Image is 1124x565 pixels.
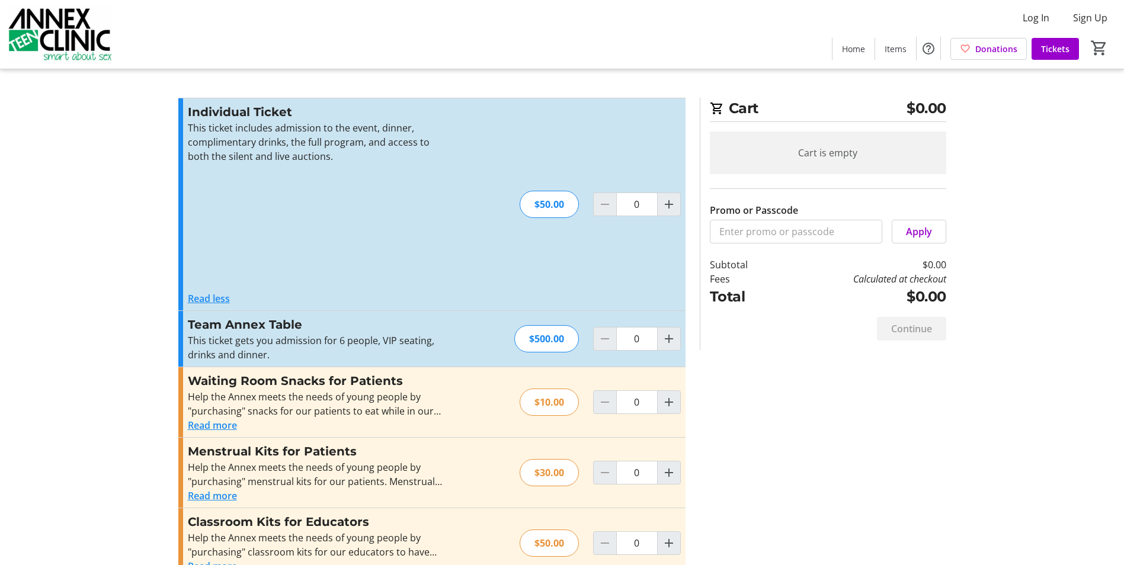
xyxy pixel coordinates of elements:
button: Increment by one [658,532,680,554]
span: Log In [1023,11,1049,25]
a: Donations [950,38,1027,60]
input: Waiting Room Snacks for Patients Quantity [616,390,658,414]
label: Promo or Passcode [710,203,798,217]
span: Donations [975,43,1017,55]
input: Individual Ticket Quantity [616,192,658,216]
button: Help [917,37,940,60]
p: This ticket gets you admission for 6 people, VIP seating, drinks and dinner. [188,333,447,362]
input: Enter promo or passcode [710,220,882,243]
span: Sign Up [1073,11,1107,25]
h3: Team Annex Table [188,316,447,333]
td: $0.00 [778,286,946,307]
div: Help the Annex meets the needs of young people by "purchasing" menstrual kits for our patients. M... [188,460,447,489]
div: $30.00 [520,459,579,486]
h2: Cart [710,98,946,122]
button: Increment by one [658,391,680,413]
img: Annex Teen Clinic's Logo [7,5,113,64]
p: This ticket includes admission to the event, dinner, complimentary drinks, the full program, and ... [188,121,447,163]
button: Apply [892,220,946,243]
input: Menstrual Kits for Patients Quantity [616,461,658,484]
button: Log In [1013,8,1059,27]
td: Fees [710,272,779,286]
button: Increment by one [658,193,680,216]
td: Total [710,286,779,307]
input: Classroom Kits for Educators Quantity [616,531,658,555]
button: Increment by one [658,461,680,484]
button: Read less [188,291,230,306]
div: $50.00 [520,529,579,557]
span: $0.00 [907,98,946,119]
h3: Waiting Room Snacks for Patients [188,372,447,390]
a: Items [875,38,916,60]
h3: Classroom Kits for Educators [188,513,447,531]
h3: Menstrual Kits for Patients [188,442,447,460]
button: Read more [188,418,237,432]
a: Home [832,38,875,60]
button: Increment by one [658,328,680,350]
span: Tickets [1041,43,1069,55]
button: Sign Up [1064,8,1117,27]
div: Cart is empty [710,131,946,174]
a: Tickets [1032,38,1079,60]
div: $10.00 [520,389,579,416]
div: Help the Annex meets the needs of young people by "purchasing" classroom kits for our educators t... [188,531,447,559]
td: Subtotal [710,258,779,272]
span: Items [885,43,907,55]
td: Calculated at checkout [778,272,946,286]
td: $0.00 [778,258,946,272]
span: Apply [906,224,932,239]
button: Cart [1088,37,1110,59]
input: Team Annex Table Quantity [616,327,658,351]
div: $50.00 [520,191,579,218]
button: Read more [188,489,237,503]
h3: Individual Ticket [188,103,447,121]
span: Home [842,43,865,55]
div: $500.00 [514,325,579,352]
div: Help the Annex meets the needs of young people by "purchasing" snacks for our patients to eat whi... [188,390,447,418]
